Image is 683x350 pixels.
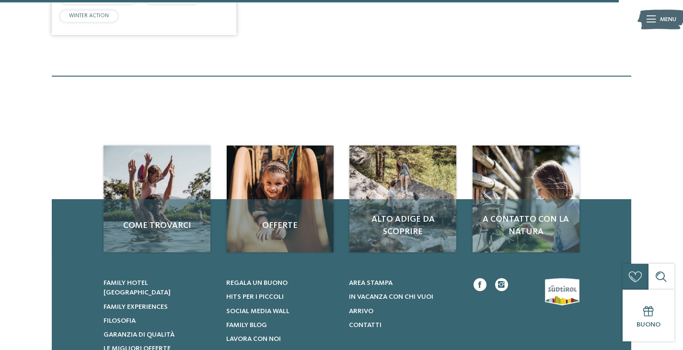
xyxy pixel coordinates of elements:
[473,146,579,252] a: Cercate un hotel per famiglie? Qui troverete solo i migliori! A contatto con la natura
[104,146,210,252] img: Cercate un hotel per famiglie? Qui troverete solo i migliori!
[104,331,174,338] span: Garanzia di qualità
[349,146,456,252] img: Cercate un hotel per famiglie? Qui troverete solo i migliori!
[226,308,289,315] span: Social Media Wall
[349,292,461,302] a: In vacanza con chi vuoi
[104,146,210,252] a: Cercate un hotel per famiglie? Qui troverete solo i migliori! Come trovarci
[349,146,456,252] a: Cercate un hotel per famiglie? Qui troverete solo i migliori! Alto Adige da scoprire
[349,278,461,288] a: Area stampa
[227,146,334,252] img: Cercate un hotel per famiglie? Qui troverete solo i migliori!
[104,304,168,310] span: Family experiences
[226,334,338,344] a: Lavora con noi
[226,294,284,300] span: Hits per i piccoli
[235,220,325,232] span: Offerte
[226,280,288,286] span: Regala un buono
[104,278,215,297] a: Family hotel [GEOGRAPHIC_DATA]
[104,330,215,339] a: Garanzia di qualità
[226,320,338,330] a: Family Blog
[104,302,215,312] a: Family experiences
[623,290,674,341] a: Buono
[349,306,461,316] a: Arrivo
[349,280,393,286] span: Area stampa
[473,146,579,252] img: Cercate un hotel per famiglie? Qui troverete solo i migliori!
[349,320,461,330] a: Contatti
[637,321,660,328] span: Buono
[481,214,571,237] span: A contatto con la natura
[226,322,267,328] span: Family Blog
[226,306,338,316] a: Social Media Wall
[112,220,202,232] span: Come trovarci
[358,214,448,237] span: Alto Adige da scoprire
[349,294,433,300] span: In vacanza con chi vuoi
[69,13,109,19] span: WINTER ACTION
[227,146,334,252] a: Cercate un hotel per famiglie? Qui troverete solo i migliori! Offerte
[349,322,382,328] span: Contatti
[104,280,171,296] span: Family hotel [GEOGRAPHIC_DATA]
[226,336,281,342] span: Lavora con noi
[349,308,373,315] span: Arrivo
[104,316,215,326] a: Filosofia
[226,292,338,302] a: Hits per i piccoli
[226,278,338,288] a: Regala un buono
[104,317,136,324] span: Filosofia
